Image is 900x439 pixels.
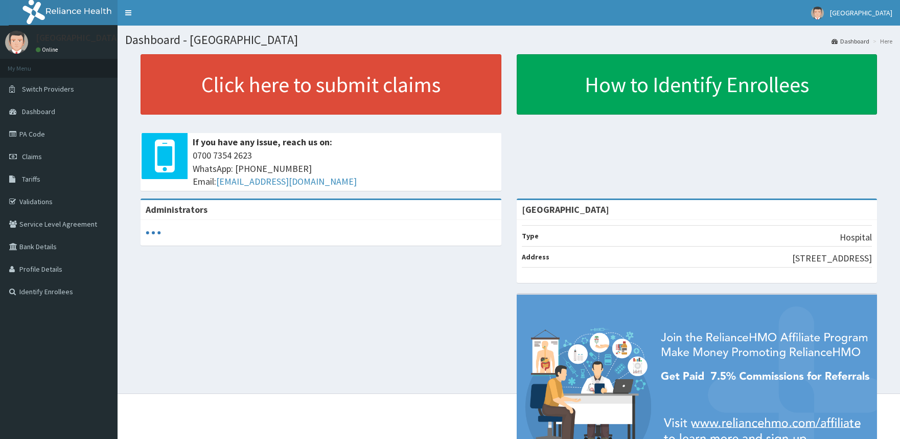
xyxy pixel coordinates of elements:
span: Tariffs [22,174,40,184]
span: 0700 7354 2623 WhatsApp: [PHONE_NUMBER] Email: [193,149,496,188]
a: Online [36,46,60,53]
span: Dashboard [22,107,55,116]
svg: audio-loading [146,225,161,240]
a: Click here to submit claims [141,54,501,115]
b: Address [522,252,549,261]
p: Hospital [840,231,872,244]
b: Type [522,231,539,240]
b: If you have any issue, reach us on: [193,136,332,148]
strong: [GEOGRAPHIC_DATA] [522,204,609,215]
b: Administrators [146,204,207,215]
span: Claims [22,152,42,161]
img: User Image [5,31,28,54]
p: [GEOGRAPHIC_DATA] [36,33,120,42]
span: Switch Providers [22,84,74,94]
a: [EMAIL_ADDRESS][DOMAIN_NAME] [216,175,357,187]
span: [GEOGRAPHIC_DATA] [830,8,892,17]
p: [STREET_ADDRESS] [792,252,872,265]
li: Here [870,37,892,46]
h1: Dashboard - [GEOGRAPHIC_DATA] [125,33,892,47]
img: User Image [811,7,824,19]
a: How to Identify Enrollees [517,54,878,115]
a: Dashboard [832,37,869,46]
